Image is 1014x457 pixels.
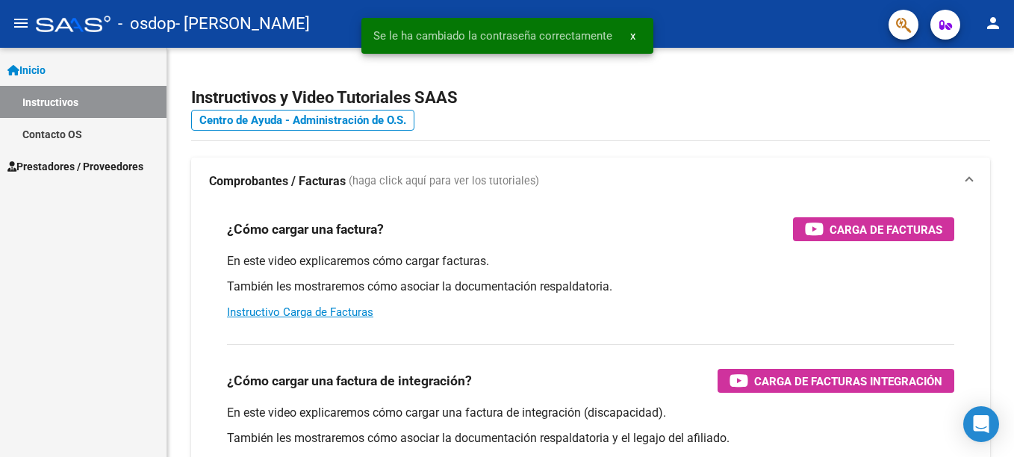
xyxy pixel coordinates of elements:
[963,406,999,442] div: Open Intercom Messenger
[630,29,635,43] span: x
[175,7,310,40] span: - [PERSON_NAME]
[373,28,612,43] span: Se le ha cambiado la contraseña correctamente
[118,7,175,40] span: - osdop
[191,110,414,131] a: Centro de Ayuda - Administración de O.S.
[191,84,990,112] h2: Instructivos y Video Tutoriales SAAS
[754,372,942,391] span: Carga de Facturas Integración
[618,22,647,49] button: x
[227,253,954,270] p: En este video explicaremos cómo cargar facturas.
[7,158,143,175] span: Prestadores / Proveedores
[984,14,1002,32] mat-icon: person
[227,405,954,421] p: En este video explicaremos cómo cargar una factura de integración (discapacidad).
[7,62,46,78] span: Inicio
[718,369,954,393] button: Carga de Facturas Integración
[793,217,954,241] button: Carga de Facturas
[191,158,990,205] mat-expansion-panel-header: Comprobantes / Facturas (haga click aquí para ver los tutoriales)
[209,173,346,190] strong: Comprobantes / Facturas
[349,173,539,190] span: (haga click aquí para ver los tutoriales)
[227,279,954,295] p: También les mostraremos cómo asociar la documentación respaldatoria.
[227,305,373,319] a: Instructivo Carga de Facturas
[227,370,472,391] h3: ¿Cómo cargar una factura de integración?
[12,14,30,32] mat-icon: menu
[227,430,954,447] p: También les mostraremos cómo asociar la documentación respaldatoria y el legajo del afiliado.
[830,220,942,239] span: Carga de Facturas
[227,219,384,240] h3: ¿Cómo cargar una factura?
